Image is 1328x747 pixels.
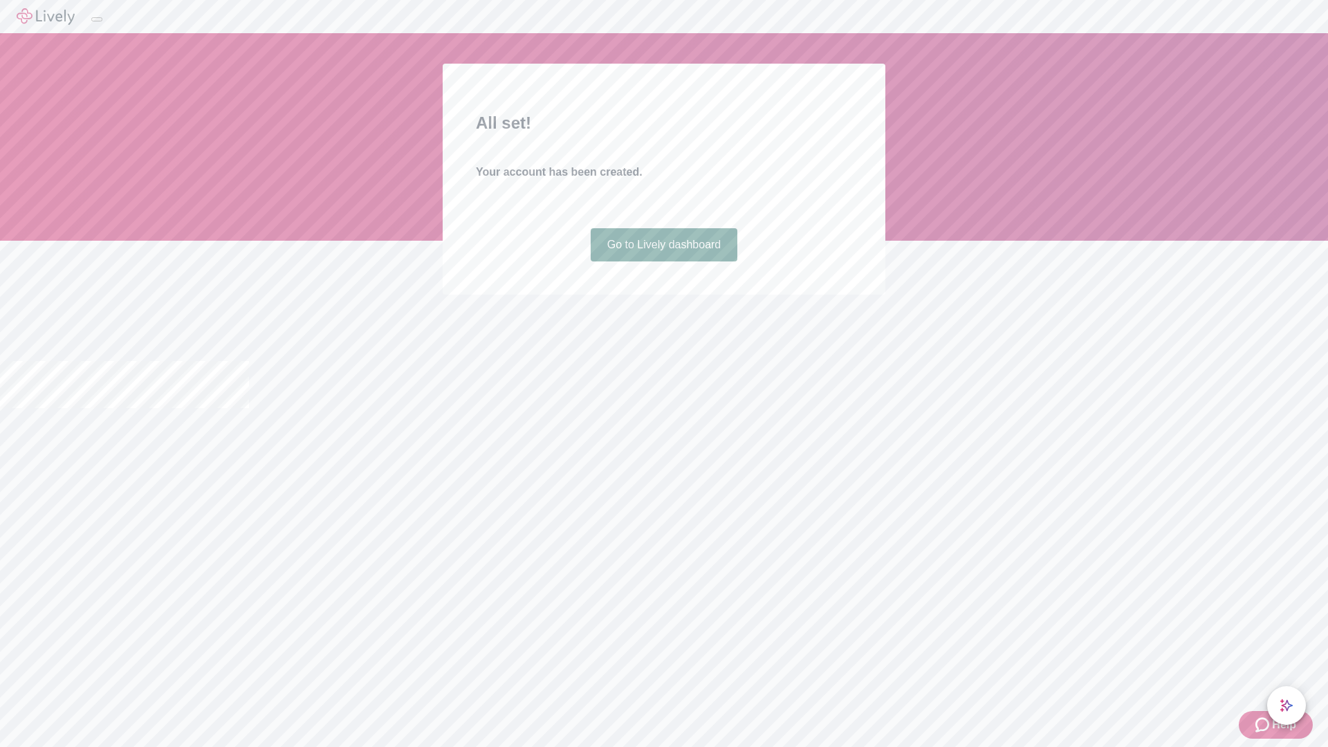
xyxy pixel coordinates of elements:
[1239,711,1313,739] button: Zendesk support iconHelp
[476,164,852,181] h4: Your account has been created.
[17,8,75,25] img: Lively
[591,228,738,261] a: Go to Lively dashboard
[476,111,852,136] h2: All set!
[1267,686,1306,725] button: chat
[91,17,102,21] button: Log out
[1272,717,1296,733] span: Help
[1255,717,1272,733] svg: Zendesk support icon
[1280,699,1293,712] svg: Lively AI Assistant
